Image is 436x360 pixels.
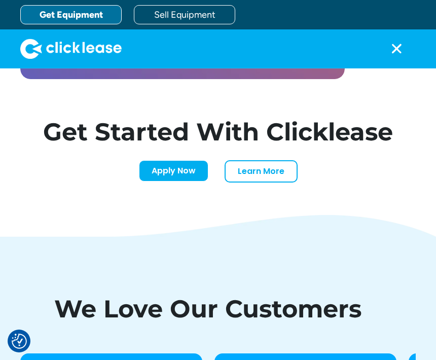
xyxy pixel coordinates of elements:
a: Get Equipment [20,5,122,24]
div: menu [377,29,416,68]
a: Sell Equipment [134,5,235,24]
a: home [20,39,122,59]
button: Consent Preferences [12,334,27,349]
h1: Get Started With Clicklease [23,120,413,144]
a: Learn More [225,160,298,183]
img: Clicklease logo [20,39,122,59]
a: Apply Now [139,160,208,182]
h1: We Love Our Customers [20,297,395,321]
img: Revisit consent button [12,334,27,349]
